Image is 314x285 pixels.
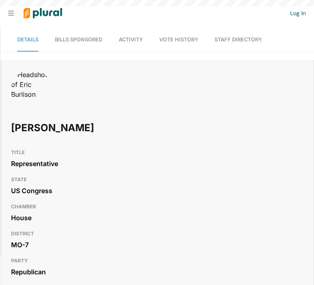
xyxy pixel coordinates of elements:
span: Details [17,36,38,43]
span: Vote History [159,36,198,43]
span: Bills Sponsored [55,36,102,43]
a: Activity [119,28,143,52]
a: Log In [290,9,306,17]
img: Logo for Plural [17,0,68,26]
h3: TITLE [11,148,304,157]
a: Vote History [159,28,198,52]
h3: CHAMBER [11,202,304,212]
span: Activity [119,36,143,43]
a: Bills Sponsored [55,28,102,52]
h3: STATE [11,175,304,185]
div: MO-7 [11,239,304,251]
h1: [PERSON_NAME] [11,116,187,140]
div: Representative [11,157,304,170]
a: Staff Directory [215,28,262,52]
div: House [11,212,304,224]
img: Headshot of Eric Burlison [11,70,52,99]
h3: DISTRICT [11,229,304,239]
a: Details [17,28,38,52]
div: US Congress [11,185,304,197]
div: Republican [11,266,304,278]
h3: PARTY [11,256,304,266]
